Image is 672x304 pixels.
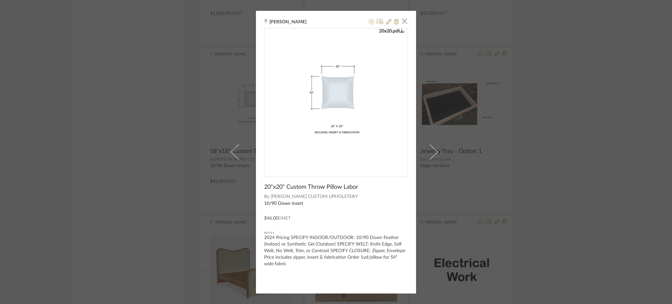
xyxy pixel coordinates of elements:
button: Close [398,15,411,28]
span: [PERSON_NAME] [269,19,317,25]
span: $46.00 [264,216,278,221]
div: 2024 Pricing SPECIFY INDOOR/OUTDOOR: 10/90 Down Feather (Indoor) or Synthetic Gel (Outdoor) SPECI... [264,234,408,267]
span: [PERSON_NAME] CUSTOM UPHOLSTERY [271,193,408,200]
div: 0 [264,28,408,171]
span: 20"x20" Custom Throw Pillow Labor [264,184,358,191]
div: Notes [264,230,408,236]
span: By [264,193,269,200]
img: 50e6e310-5def-4b18-90d8-bef8e61dedb6_436x436.jpg [264,44,408,155]
span: DNET [278,216,291,221]
div: 10/90 Down Insert [264,200,408,207]
div: 20x20.pdf [379,28,404,34]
